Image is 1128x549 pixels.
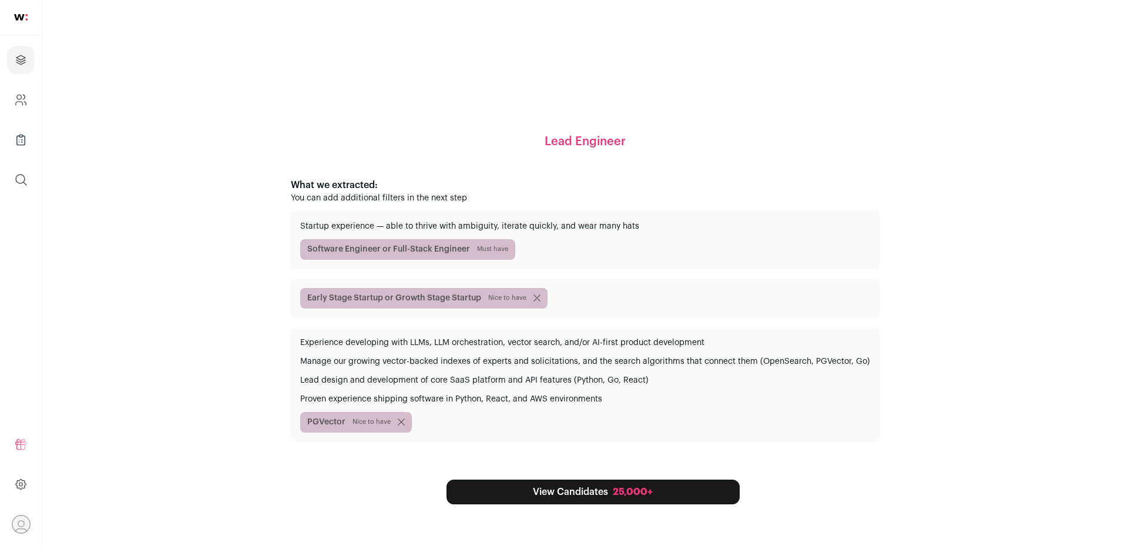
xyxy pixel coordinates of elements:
[291,178,879,192] p: What we extracted:
[300,337,870,349] p: Experience developing with LLMs, LLM orchestration, vector search, and/or AI-first product develo...
[613,485,653,499] div: 25,000+
[7,86,35,114] a: Company and ATS Settings
[300,220,870,232] p: Startup experience — able to thrive with ambiguity, iterate quickly, and wear many hats
[291,192,879,204] p: You can add additional filters in the next step
[300,412,412,433] span: PGVector
[545,133,626,150] h1: Lead Engineer
[7,126,35,154] a: Company Lists
[300,393,870,405] p: Proven experience shipping software in Python, React, and AWS environments
[12,515,31,534] button: Open dropdown
[477,245,508,254] span: Must have
[446,480,740,504] a: View Candidates 25,000+
[7,46,35,74] a: Projects
[300,374,870,386] p: Lead design and development of core SaaS platform and API features (Python, Go, React)
[300,288,548,309] span: Early Stage Startup or Growth Stage Startup
[300,356,870,367] p: Manage our growing vector-backed indexes of experts and solicitations, and the search algorithms ...
[14,14,28,21] img: wellfound-shorthand-0d5821cbd27db2630d0214b213865d53afaa358527fdda9d0ea32b1df1b89c2c.svg
[300,239,515,260] span: Software Engineer or Full-Stack Engineer
[488,293,526,303] span: Nice to have
[352,417,391,427] span: Nice to have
